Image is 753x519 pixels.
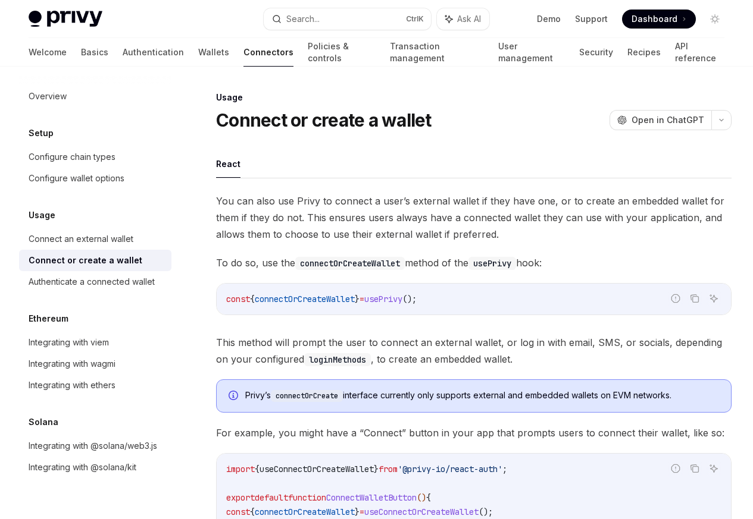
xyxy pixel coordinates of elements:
button: Report incorrect code [668,291,683,306]
span: ConnectWalletButton [326,492,417,503]
div: Usage [216,92,732,103]
button: Copy the contents from the code block [687,291,702,306]
span: = [360,507,364,517]
a: API reference [675,38,724,67]
span: '@privy-io/react-auth' [398,464,502,474]
img: light logo [29,11,102,27]
span: const [226,507,250,517]
h5: Ethereum [29,312,68,326]
a: Integrating with @solana/kit [19,457,171,478]
span: { [426,492,431,503]
a: Support [575,13,608,25]
span: You can also use Privy to connect a user’s external wallet if they have one, or to create an embe... [216,193,732,243]
a: Configure wallet options [19,168,171,189]
div: Integrating with @solana/kit [29,460,136,474]
code: connectOrCreateWallet [295,257,405,270]
a: Basics [81,38,108,67]
code: usePrivy [468,257,516,270]
button: Open in ChatGPT [610,110,711,130]
span: } [374,464,379,474]
a: Authentication [123,38,184,67]
span: For example, you might have a “Connect” button in your app that prompts users to connect their wa... [216,424,732,441]
button: Ask AI [706,461,721,476]
div: Authenticate a connected wallet [29,275,155,289]
span: useConnectOrCreateWallet [260,464,374,474]
span: const [226,294,250,304]
a: Integrating with ethers [19,375,171,396]
span: { [250,294,255,304]
h5: Solana [29,415,58,429]
span: from [379,464,398,474]
a: Security [579,38,613,67]
span: Privy’s interface currently only supports external and embedded wallets on EVM networks. [245,389,719,402]
button: Report incorrect code [668,461,683,476]
svg: Info [229,391,240,402]
span: This method will prompt the user to connect an external wallet, or log in with email, SMS, or soc... [216,334,732,367]
h5: Setup [29,126,54,140]
a: Dashboard [622,10,696,29]
span: Open in ChatGPT [632,114,704,126]
div: Integrating with viem [29,335,109,350]
div: Connect or create a wallet [29,253,142,268]
a: User management [498,38,565,67]
div: Configure chain types [29,150,115,164]
span: { [250,507,255,517]
div: Configure wallet options [29,171,124,185]
button: Copy the contents from the code block [687,461,702,476]
button: Toggle dark mode [705,10,724,29]
span: Ask AI [457,13,481,25]
a: Integrating with viem [19,332,171,353]
a: Transaction management [390,38,484,67]
span: } [355,507,360,517]
span: connectOrCreateWallet [255,294,355,304]
h1: Connect or create a wallet [216,109,432,131]
div: Search... [286,12,320,26]
span: } [355,294,360,304]
span: (); [479,507,493,517]
a: Connect an external wallet [19,228,171,250]
span: connectOrCreateWallet [255,507,355,517]
span: Dashboard [632,13,677,25]
span: To do so, use the method of the hook: [216,254,732,271]
a: Welcome [29,38,67,67]
a: Authenticate a connected wallet [19,271,171,292]
div: Connect an external wallet [29,232,133,246]
div: Overview [29,89,67,103]
button: Ask AI [437,8,489,30]
span: Ctrl K [406,14,424,24]
a: Policies & controls [308,38,376,67]
a: Overview [19,86,171,107]
div: Integrating with ethers [29,378,115,392]
code: connectOrCreate [271,390,343,402]
h5: Usage [29,208,55,222]
a: Configure chain types [19,146,171,168]
span: usePrivy [364,294,402,304]
span: () [417,492,426,503]
span: { [255,464,260,474]
a: Integrating with wagmi [19,353,171,375]
span: import [226,464,255,474]
button: Ask AI [706,291,721,306]
span: ; [502,464,507,474]
span: = [360,294,364,304]
a: Integrating with @solana/web3.js [19,435,171,457]
span: useConnectOrCreateWallet [364,507,479,517]
a: Recipes [627,38,661,67]
span: function [288,492,326,503]
div: Integrating with wagmi [29,357,115,371]
a: Demo [537,13,561,25]
button: Search...CtrlK [264,8,431,30]
code: loginMethods [304,353,371,366]
span: default [255,492,288,503]
a: Connectors [243,38,293,67]
a: Connect or create a wallet [19,250,171,271]
div: Integrating with @solana/web3.js [29,439,157,453]
button: React [216,150,240,178]
a: Wallets [198,38,229,67]
span: export [226,492,255,503]
span: (); [402,294,417,304]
